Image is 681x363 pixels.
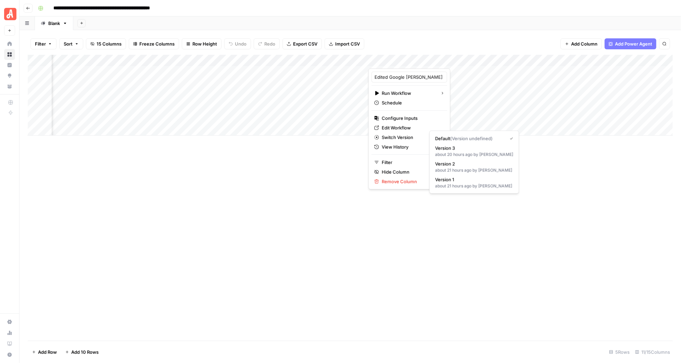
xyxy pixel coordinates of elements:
[435,135,504,142] span: Default
[435,160,510,167] span: Version 2
[382,134,435,141] span: Switch Version
[435,167,513,173] div: about 21 hours ago by [PERSON_NAME]
[435,176,510,183] span: Version 1
[435,183,513,189] div: about 21 hours ago by [PERSON_NAME]
[450,136,493,141] span: ( Version undefined )
[435,151,513,158] div: about 20 hours ago by [PERSON_NAME]
[435,145,510,151] span: Version 3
